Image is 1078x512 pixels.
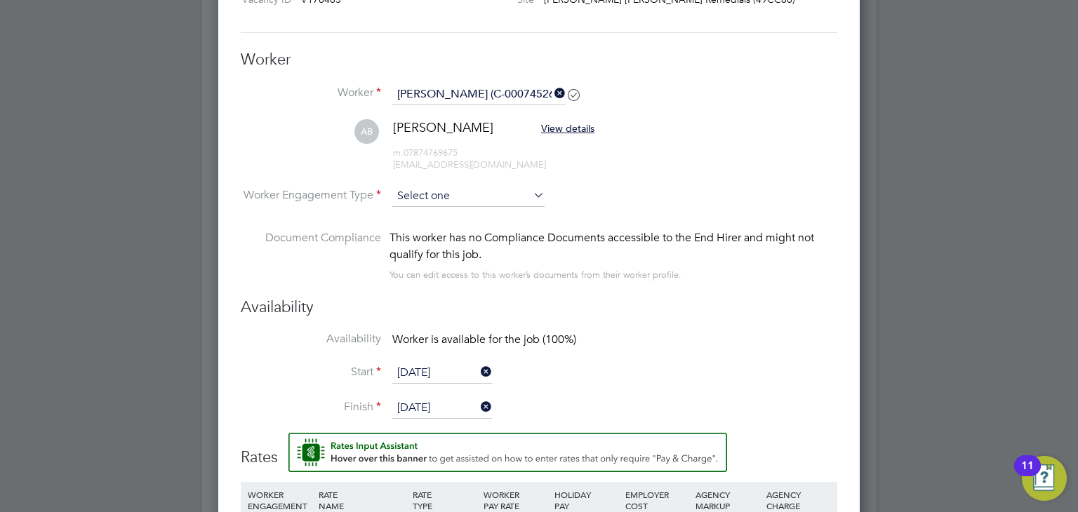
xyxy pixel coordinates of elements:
input: Select one [392,363,492,384]
label: Start [241,365,381,379]
label: Document Compliance [241,229,381,281]
h3: Rates [241,433,837,468]
span: [EMAIL_ADDRESS][DOMAIN_NAME] [393,159,546,170]
input: Select one [392,398,492,419]
span: View details [541,122,594,135]
label: Worker [241,86,381,100]
div: This worker has no Compliance Documents accessible to the End Hirer and might not qualify for thi... [390,229,837,263]
span: [PERSON_NAME] [393,119,493,135]
span: AB [354,119,379,144]
h3: Availability [241,297,837,318]
div: 11 [1021,466,1034,484]
input: Select one [392,186,545,207]
label: Availability [241,332,381,346]
span: m: [393,147,404,159]
button: Rate Assistant [288,433,727,472]
div: You can edit access to this worker’s documents from their worker profile. [390,267,681,283]
input: Search for... [392,84,566,105]
span: Worker is available for the job (100%) [392,332,576,346]
label: Worker Engagement Type [241,188,381,203]
button: Open Resource Center, 11 new notifications [1022,456,1067,501]
h3: Worker [241,50,837,70]
label: Finish [241,400,381,415]
span: 07874769675 [393,147,458,159]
